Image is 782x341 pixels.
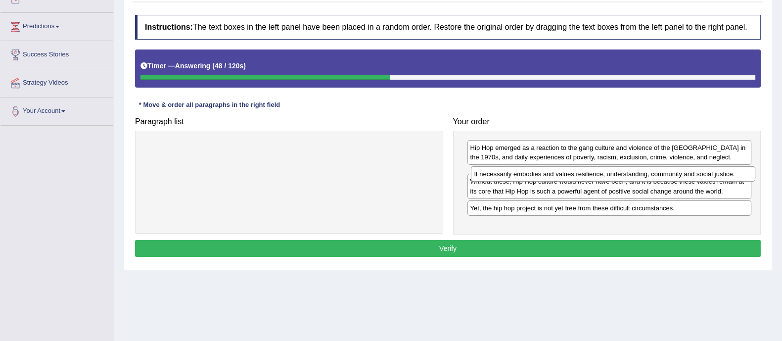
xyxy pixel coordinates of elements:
a: Predictions [0,13,113,38]
a: Success Stories [0,41,113,66]
a: Strategy Videos [0,69,113,94]
b: ) [243,62,246,70]
h5: Timer — [140,62,246,70]
h4: Paragraph list [135,117,443,126]
h4: The text boxes in the left panel have been placed in a random order. Restore the original order b... [135,15,761,40]
b: Instructions: [145,23,193,31]
div: Hip Hop emerged as a reaction to the gang culture and violence of the [GEOGRAPHIC_DATA] in the 19... [467,140,752,165]
button: Verify [135,240,761,257]
h4: Your order [453,117,761,126]
div: Yet, the hip hop project is not yet free from these difficult circumstances. [467,200,752,216]
b: 48 / 120s [215,62,243,70]
b: Answering [175,62,211,70]
b: ( [212,62,215,70]
a: Your Account [0,97,113,122]
div: * Move & order all paragraphs in the right field [135,100,284,109]
div: It necessarily embodies and values resilience, understanding, community and social justice. [471,166,755,182]
div: Without these, Hip Hop culture would never have been, and it is because these values remain at it... [467,174,752,198]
